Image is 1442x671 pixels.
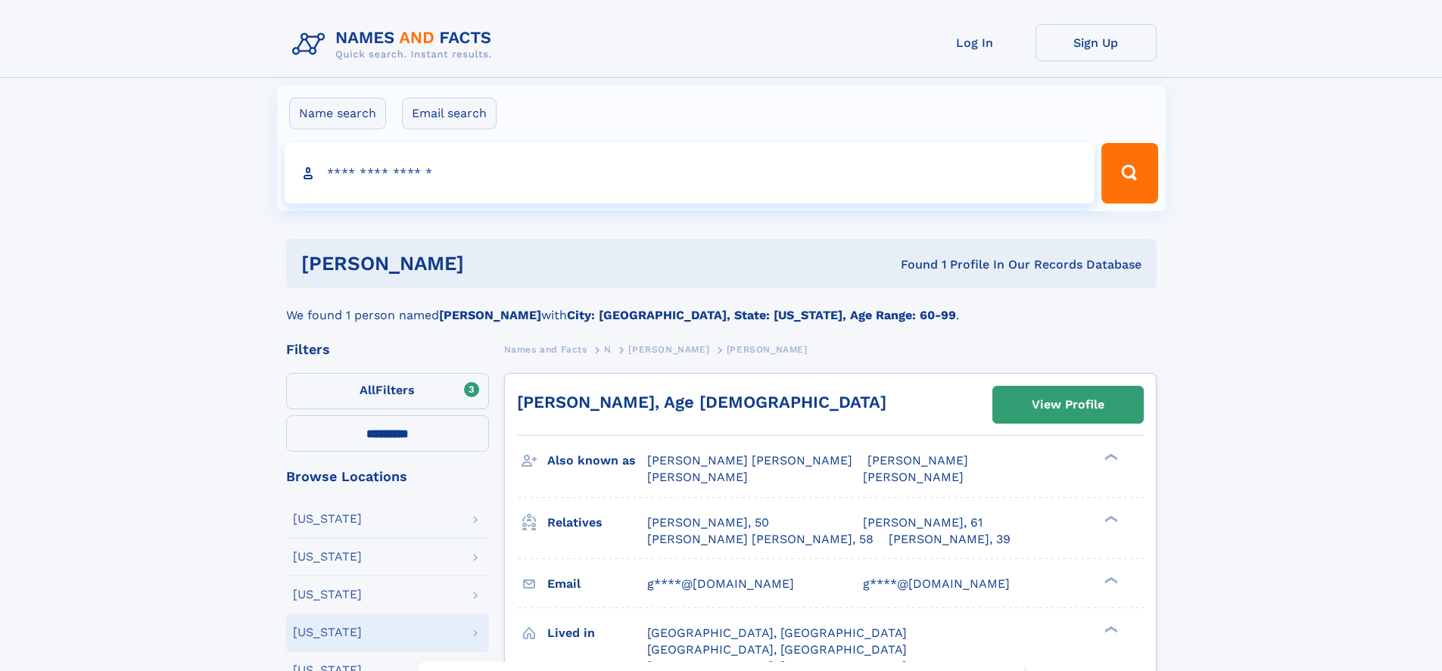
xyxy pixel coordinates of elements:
[293,589,362,601] div: [US_STATE]
[517,393,886,412] a: [PERSON_NAME], Age [DEMOGRAPHIC_DATA]
[1036,24,1157,61] a: Sign Up
[628,344,709,355] span: [PERSON_NAME]
[647,626,907,640] span: [GEOGRAPHIC_DATA], [GEOGRAPHIC_DATA]
[286,288,1157,325] div: We found 1 person named with .
[504,340,587,359] a: Names and Facts
[1101,575,1119,585] div: ❯
[293,551,362,563] div: [US_STATE]
[301,254,683,273] h1: [PERSON_NAME]
[914,24,1036,61] a: Log In
[402,98,497,129] label: Email search
[547,571,647,597] h3: Email
[863,514,983,531] a: [PERSON_NAME], 61
[289,98,386,129] label: Name search
[647,453,852,468] span: [PERSON_NAME] [PERSON_NAME]
[547,620,647,646] h3: Lived in
[547,448,647,474] h3: Also known as
[1101,452,1119,462] div: ❯
[547,510,647,536] h3: Relatives
[647,514,769,531] a: [PERSON_NAME], 50
[286,373,489,409] label: Filters
[867,453,968,468] span: [PERSON_NAME]
[647,531,874,548] a: [PERSON_NAME] [PERSON_NAME], 58
[682,256,1141,273] div: Found 1 Profile In Our Records Database
[1101,514,1119,523] div: ❯
[604,340,612,359] a: N
[286,343,489,356] div: Filters
[439,308,541,322] b: [PERSON_NAME]
[628,340,709,359] a: [PERSON_NAME]
[604,344,612,355] span: N
[360,383,375,397] span: All
[1101,143,1157,203] button: Search Button
[993,387,1143,423] a: View Profile
[567,308,956,322] b: City: [GEOGRAPHIC_DATA], State: [US_STATE], Age Range: 60-99
[647,470,748,484] span: [PERSON_NAME]
[285,143,1095,203] input: search input
[293,513,362,525] div: [US_STATE]
[293,626,362,638] div: [US_STATE]
[286,470,489,483] div: Browse Locations
[1101,624,1119,634] div: ❯
[1032,387,1104,422] div: View Profile
[727,344,808,355] span: [PERSON_NAME]
[889,531,1011,548] a: [PERSON_NAME], 39
[647,642,907,657] span: [GEOGRAPHIC_DATA], [GEOGRAPHIC_DATA]
[286,24,504,65] img: Logo Names and Facts
[863,470,964,484] span: [PERSON_NAME]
